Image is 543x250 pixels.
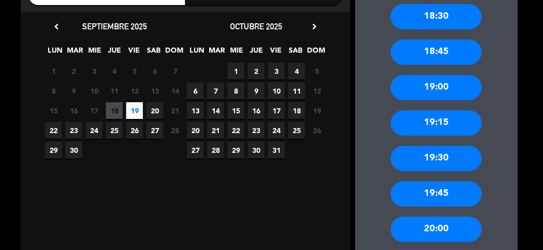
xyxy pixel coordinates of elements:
span: 20 [187,122,204,139]
span: 18 [288,102,305,119]
i: chevron_right [309,21,320,32]
span: 1 [227,63,244,79]
span: 12 [126,82,143,99]
span: DOM [165,45,182,61]
span: 18 [106,102,123,119]
span: 4 [288,63,305,79]
span: 24 [268,122,285,139]
span: 22 [227,122,244,139]
span: 30 [65,142,82,158]
span: 5 [126,63,143,79]
span: 26 [308,122,325,139]
span: MAR [66,45,83,61]
span: 10 [268,82,285,99]
span: 3 [268,63,285,79]
div: 18:45 [391,39,482,65]
div: 19:45 [391,181,482,206]
span: 8 [227,82,244,99]
span: 16 [65,102,82,119]
span: 30 [248,142,264,158]
span: 3 [86,63,102,79]
i: chevron_left [51,21,62,32]
span: 5 [308,63,325,79]
div: 18:30 [391,4,482,29]
span: octubre 2025 [230,21,282,31]
span: 11 [106,82,123,99]
span: 17 [268,102,285,119]
span: MAR [208,45,225,61]
div: 19:30 [391,146,482,171]
span: 6 [146,63,163,79]
span: 17 [86,102,102,119]
span: 25 [106,122,123,139]
span: 28 [207,142,224,158]
span: 4 [106,63,123,79]
span: 29 [227,142,244,158]
span: 26 [126,122,143,139]
span: 24 [86,122,102,139]
span: JUE [106,45,123,61]
div: 19:15 [391,110,482,136]
span: 29 [45,142,62,158]
span: 22 [45,122,62,139]
span: 7 [167,63,183,79]
span: 19 [308,102,325,119]
span: LUN [47,45,63,61]
span: 9 [248,82,264,99]
span: 15 [227,102,244,119]
div: 19:00 [391,75,482,100]
span: SAB [287,45,304,61]
span: 2 [65,63,82,79]
span: DOM [307,45,324,61]
span: VIE [126,45,142,61]
span: 8 [45,82,62,99]
span: 27 [187,142,204,158]
span: 27 [146,122,163,139]
span: 10 [86,82,102,99]
span: 25 [288,122,305,139]
span: 23 [248,122,264,139]
span: 9 [65,82,82,99]
span: 20 [146,102,163,119]
span: 14 [207,102,224,119]
span: 1 [45,63,62,79]
span: 23 [65,122,82,139]
span: 21 [167,102,183,119]
span: JUE [248,45,264,61]
span: 11 [288,82,305,99]
span: 12 [308,82,325,99]
span: 13 [146,82,163,99]
span: 15 [45,102,62,119]
span: 2 [248,63,264,79]
span: 21 [207,122,224,139]
span: 7 [207,82,224,99]
span: 6 [187,82,204,99]
span: 28 [167,122,183,139]
span: 13 [187,102,204,119]
span: 14 [167,82,183,99]
span: 16 [248,102,264,119]
div: 20:00 [391,217,482,242]
span: MIE [86,45,103,61]
span: SAB [145,45,162,61]
span: septiembre 2025 [82,21,147,31]
span: 19 [126,102,143,119]
span: 31 [268,142,285,158]
span: MIE [228,45,245,61]
span: LUN [188,45,205,61]
span: VIE [267,45,284,61]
